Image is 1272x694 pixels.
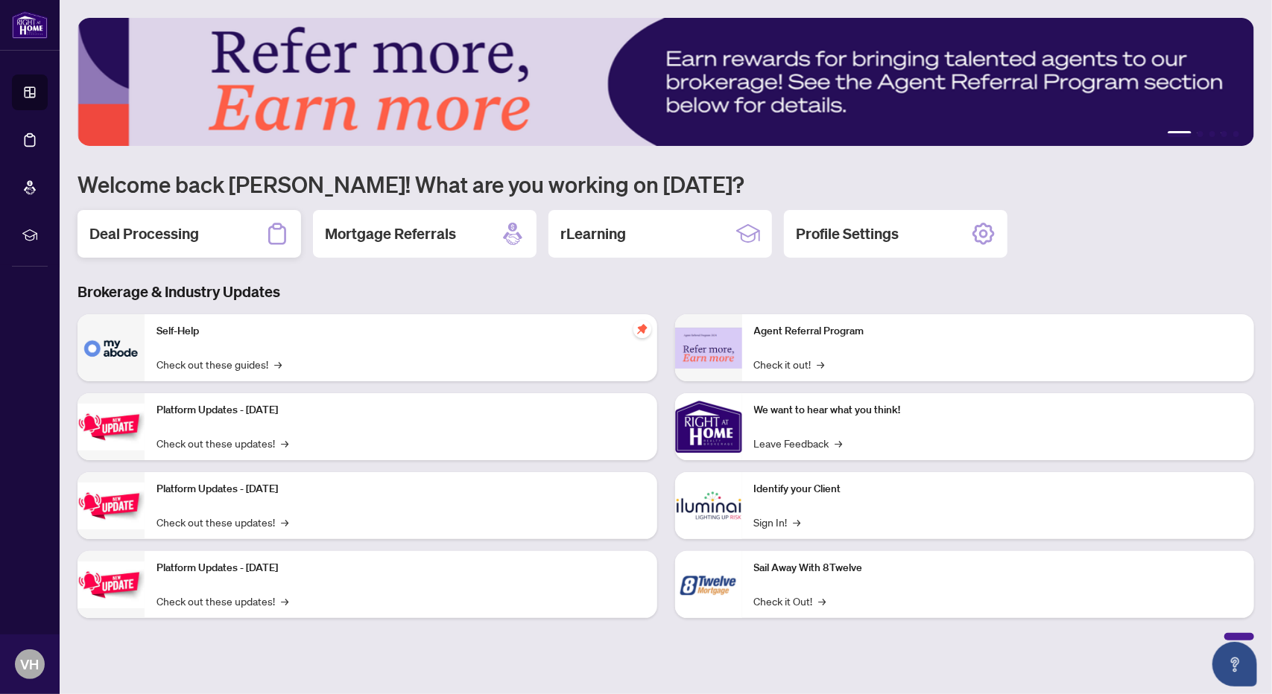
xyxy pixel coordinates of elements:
a: Leave Feedback→ [754,435,843,451]
p: Self-Help [156,323,645,340]
span: → [817,356,825,372]
button: 5 [1233,131,1239,137]
img: Identify your Client [675,472,742,539]
span: pushpin [633,320,651,338]
p: We want to hear what you think! [754,402,1243,418]
img: Platform Updates - July 21, 2025 [77,404,145,451]
button: 2 [1197,131,1203,137]
p: Identify your Client [754,481,1243,497]
span: → [281,435,288,451]
p: Platform Updates - [DATE] [156,560,645,576]
button: 3 [1209,131,1215,137]
a: Check it out!→ [754,356,825,372]
span: → [835,435,843,451]
h2: Mortgage Referrals [325,223,456,244]
p: Platform Updates - [DATE] [156,402,645,418]
h2: Deal Processing [89,223,199,244]
a: Check out these updates!→ [156,593,288,609]
img: Agent Referral Program [675,328,742,369]
span: → [819,593,826,609]
p: Agent Referral Program [754,323,1243,340]
span: → [281,593,288,609]
a: Check out these guides!→ [156,356,282,372]
img: Self-Help [77,314,145,381]
img: Platform Updates - July 8, 2025 [77,483,145,529]
span: → [794,514,801,530]
span: → [274,356,282,372]
button: 1 [1168,131,1192,137]
h3: Brokerage & Industry Updates [77,281,1254,302]
h1: Welcome back [PERSON_NAME]! What are you working on [DATE]? [77,170,1254,198]
a: Check out these updates!→ [156,435,288,451]
img: Slide 0 [77,18,1254,146]
button: Open asap [1212,642,1257,687]
span: → [281,514,288,530]
button: 4 [1221,131,1227,137]
h2: Profile Settings [796,223,899,244]
a: Check out these updates!→ [156,514,288,530]
p: Sail Away With 8Twelve [754,560,1243,576]
h2: rLearning [560,223,626,244]
a: Check it Out!→ [754,593,826,609]
img: Platform Updates - June 23, 2025 [77,561,145,608]
p: Platform Updates - [DATE] [156,481,645,497]
a: Sign In!→ [754,514,801,530]
img: Sail Away With 8Twelve [675,551,742,618]
span: VH [21,654,39,675]
img: logo [12,11,48,39]
img: We want to hear what you think! [675,393,742,460]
